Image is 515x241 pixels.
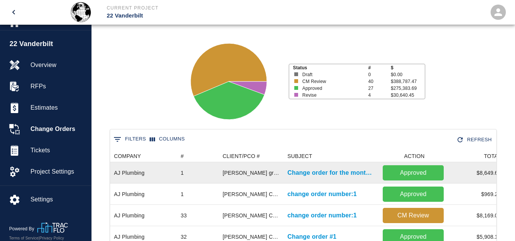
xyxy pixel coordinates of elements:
div: zachary group [223,169,280,177]
p: Approved [386,168,441,177]
span: Settings [30,195,85,204]
div: 1 [181,190,184,198]
div: $8,649.60 [448,162,505,184]
span: Overview [30,61,85,70]
div: 33 [181,212,187,219]
p: 22 Vanderbilt [107,11,299,20]
p: $0.00 [391,71,425,78]
p: Draft [302,71,362,78]
div: # [181,150,184,162]
p: $ [391,64,425,71]
div: TOTAL [448,150,505,162]
p: CM Review [302,78,362,85]
a: Terms of Service [9,236,39,240]
div: AJ Plumbing [114,169,144,177]
span: Tickets [30,146,85,155]
div: Turner Construction [223,190,280,198]
div: Layton Construction [223,212,280,219]
span: RFPs [30,82,85,91]
div: ACTION [379,150,448,162]
button: Show filters [112,133,148,145]
p: Status [293,64,368,71]
button: open drawer [5,3,23,21]
div: ACTION [404,150,425,162]
div: CLIENT/PCO # [223,150,260,162]
div: CLIENT/PCO # [219,150,284,162]
a: change order number:1 [287,211,357,220]
div: AJ Plumbing [114,233,144,241]
p: Current Project [107,5,299,11]
p: Approved [386,190,441,199]
p: Revise [302,92,362,99]
div: 32 [181,233,187,241]
p: $30,640.45 [391,92,425,99]
span: Project Settings [30,167,85,176]
p: 27 [368,85,391,92]
p: 0 [368,71,391,78]
p: $275,383.69 [391,85,425,92]
button: Select columns [148,133,187,145]
div: COMPANY [110,150,177,162]
span: Change Orders [30,124,85,134]
iframe: Chat Widget [477,204,515,241]
a: change order number:1 [287,190,357,199]
div: TOTAL [484,150,501,162]
span: Estimates [30,103,85,112]
div: $8,169.00 [448,205,505,226]
a: Change order for the month of June [287,168,375,177]
button: Refresh [455,133,495,147]
div: COMPANY [114,150,141,162]
span: 22 Vanderbilt [10,39,87,49]
img: TracFlo [37,222,68,233]
div: # [177,150,219,162]
p: Powered By [9,225,37,232]
div: AJ Plumbing [114,190,144,198]
p: $388,787.47 [391,78,425,85]
p: 40 [368,78,391,85]
div: AJ Plumbing [114,212,144,219]
div: 1 [181,169,184,177]
a: Privacy Policy [40,236,64,240]
img: Global Contractors [70,2,91,23]
div: SUBJECT [287,150,312,162]
span: | [39,236,40,240]
div: Refresh the list [455,133,495,147]
p: # [368,64,391,71]
p: CM Review [386,211,441,220]
div: $969.21 [448,184,505,205]
p: 4 [368,92,391,99]
p: Approved [302,85,362,92]
div: Kast Construction [223,233,280,241]
div: SUBJECT [284,150,379,162]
